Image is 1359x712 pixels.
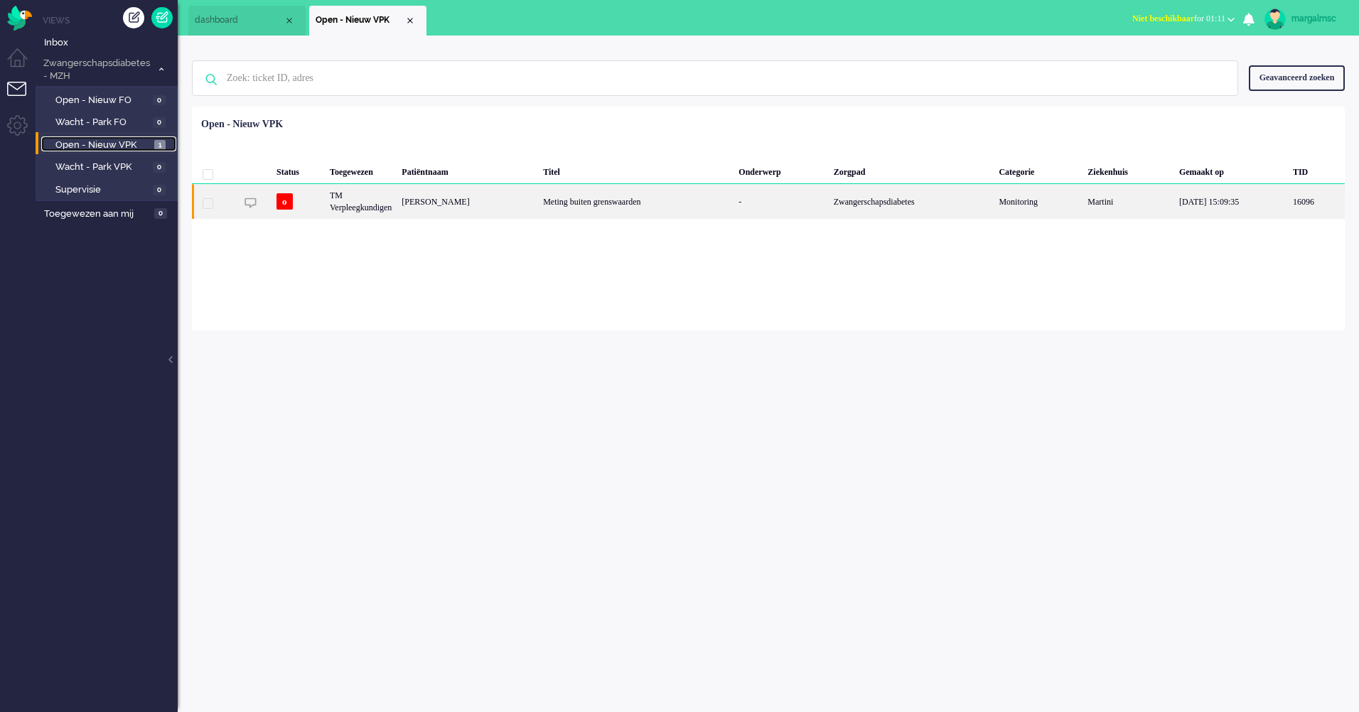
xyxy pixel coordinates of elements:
[734,156,828,184] div: Onderwerp
[397,156,538,184] div: Patiëntnaam
[41,181,176,197] a: Supervisie 0
[193,61,230,98] img: ic-search-icon.svg
[829,156,994,184] div: Zorgpad
[195,14,284,26] span: dashboard
[734,184,828,219] div: -
[192,184,1345,219] div: 16096
[1174,156,1288,184] div: Gemaakt op
[1288,184,1345,219] div: 16096
[325,184,397,219] div: TM Verpleegkundigen
[7,6,32,31] img: flow_omnibird.svg
[309,6,426,36] li: View
[1124,4,1243,36] li: Niet beschikbaarfor 01:11
[7,115,39,147] li: Admin menu
[41,158,176,174] a: Wacht - Park VPK 0
[284,15,295,26] div: Close tab
[41,34,178,50] a: Inbox
[55,139,151,152] span: Open - Nieuw VPK
[1264,9,1286,30] img: avatar
[153,95,166,106] span: 0
[1083,156,1174,184] div: Ziekenhuis
[994,184,1083,219] div: Monitoring
[538,156,734,184] div: Titel
[7,9,32,20] a: Omnidesk
[41,114,176,129] a: Wacht - Park FO 0
[153,117,166,128] span: 0
[55,161,149,174] span: Wacht - Park VPK
[1249,65,1345,90] div: Geavanceerd zoeken
[1132,14,1225,23] span: for 01:11
[1083,184,1174,219] div: Martini
[245,197,257,209] img: ic_chat_grey.svg
[123,7,144,28] div: Creëer ticket
[153,185,166,195] span: 0
[397,184,538,219] div: [PERSON_NAME]
[154,208,167,219] span: 0
[538,184,734,219] div: Meting buiten grenswaarden
[404,15,416,26] div: Close tab
[43,14,178,26] li: Views
[41,136,176,152] a: Open - Nieuw VPK 1
[44,36,178,50] span: Inbox
[1132,14,1194,23] span: Niet beschikbaar
[7,48,39,80] li: Dashboard menu
[55,183,149,197] span: Supervisie
[55,116,149,129] span: Wacht - Park FO
[1174,184,1288,219] div: [DATE] 15:09:35
[829,184,994,219] div: Zwangerschapsdiabetes
[41,205,178,221] a: Toegewezen aan mij 0
[325,156,397,184] div: Toegewezen
[1262,9,1345,30] a: margalmsc
[216,61,1218,95] input: Zoek: ticket ID, adres
[7,82,39,114] li: Tickets menu
[154,140,166,151] span: 1
[1124,9,1243,29] button: Niet beschikbaarfor 01:11
[1288,156,1345,184] div: TID
[994,156,1083,184] div: Categorie
[151,7,173,28] a: Quick Ticket
[1291,11,1345,26] div: margalmsc
[41,57,151,83] span: Zwangerschapsdiabetes - MZH
[153,162,166,173] span: 0
[188,6,306,36] li: Dashboard
[276,193,293,210] span: o
[316,14,404,26] span: Open - Nieuw VPK
[44,207,150,221] span: Toegewezen aan mij
[201,117,283,131] div: Open - Nieuw VPK
[55,94,149,107] span: Open - Nieuw FO
[272,156,325,184] div: Status
[41,92,176,107] a: Open - Nieuw FO 0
